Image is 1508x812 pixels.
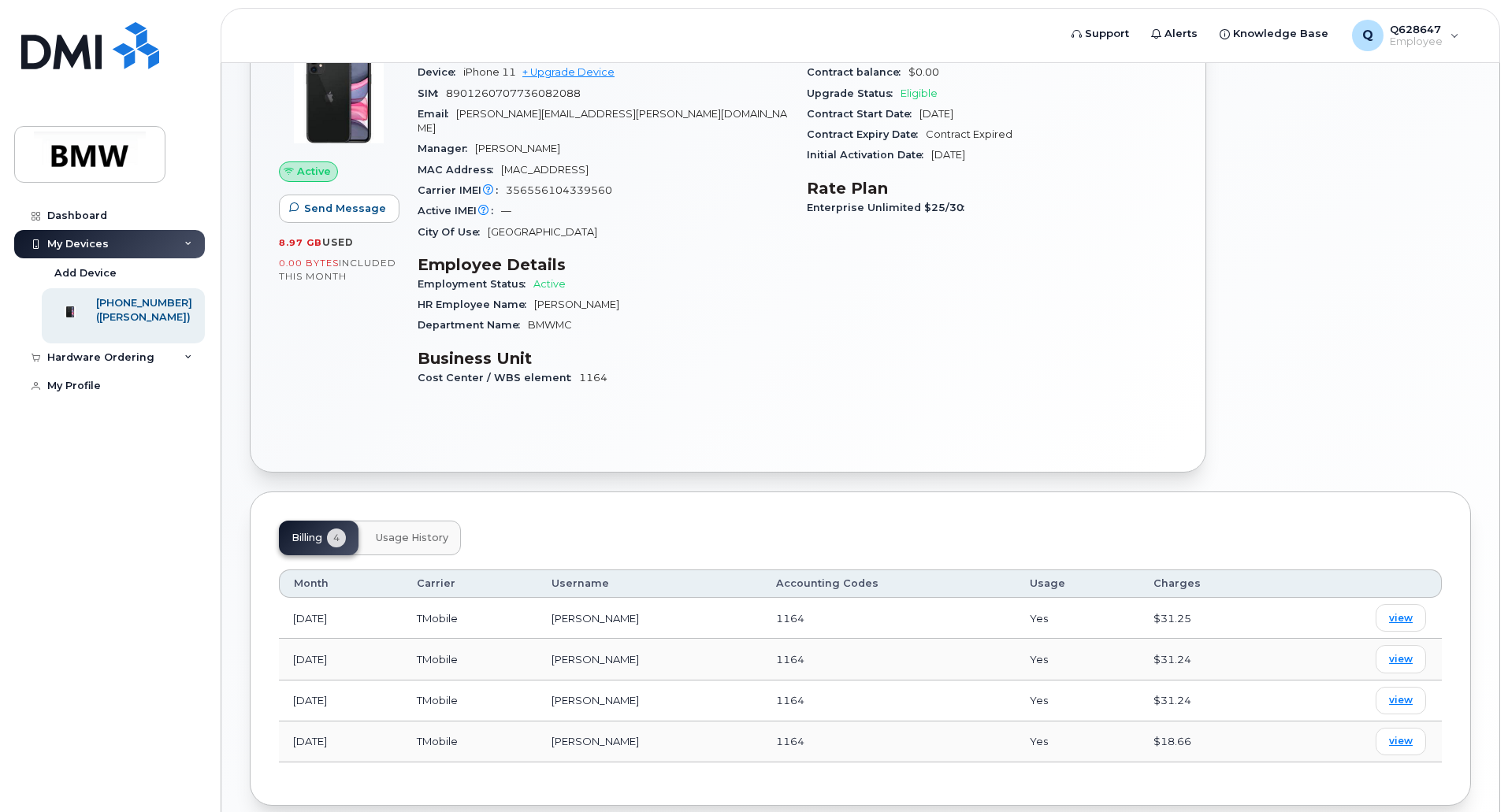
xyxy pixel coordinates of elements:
td: TMobile [403,680,537,721]
span: Cost Center / WBS element [418,372,579,384]
th: Month [279,569,403,598]
span: SIM [418,87,446,99]
a: view [1376,687,1426,714]
span: Alerts [1164,26,1198,42]
span: 8.97 GB [279,237,322,248]
span: $0.00 [908,66,939,78]
span: Manager [418,143,475,154]
td: [DATE] [279,639,403,680]
span: City Of Use [418,226,488,238]
td: [PERSON_NAME] [537,639,762,680]
div: $31.25 [1153,611,1272,626]
span: [PERSON_NAME] [534,298,619,310]
iframe: Messenger Launcher [1439,743,1496,800]
span: Contract Expired [926,128,1012,140]
span: Q628647 [1390,23,1443,35]
td: Yes [1016,639,1139,680]
span: Enterprise Unlimited $25/30 [807,202,972,213]
span: — [501,205,511,217]
span: [GEOGRAPHIC_DATA] [488,226,597,238]
span: Upgrade Status [807,87,901,99]
img: iPhone_11.jpg [292,51,386,146]
span: 1164 [579,372,607,384]
span: 1164 [776,653,804,666]
span: Department Name [418,319,528,331]
span: [PERSON_NAME] [475,143,560,154]
span: Active [533,278,566,290]
span: Usage History [376,532,448,544]
a: Support [1060,18,1140,50]
td: TMobile [403,721,537,762]
span: 1164 [776,612,804,625]
th: Accounting Codes [762,569,1016,598]
td: TMobile [403,639,537,680]
button: Send Message [279,195,399,223]
div: $31.24 [1153,693,1272,708]
span: view [1389,652,1413,666]
span: Employee [1390,35,1443,48]
span: Eligible [901,87,938,99]
span: Employment Status [418,278,533,290]
a: + Upgrade Device [522,66,615,78]
span: Q [1362,26,1373,45]
td: [PERSON_NAME] [537,680,762,721]
h3: Employee Details [418,255,788,274]
span: Contract Start Date [807,108,919,120]
a: view [1376,604,1426,632]
span: view [1389,611,1413,625]
span: [MAC_ADDRESS] [501,164,589,176]
span: Initial Activation Date [807,149,931,161]
span: 1164 [776,694,804,706]
td: Yes [1016,721,1139,762]
span: iPhone 11 [463,66,516,78]
span: view [1389,734,1413,748]
h3: Business Unit [418,349,788,368]
td: [DATE] [279,721,403,762]
a: Alerts [1140,18,1209,50]
span: Carrier IMEI [418,184,506,196]
a: view [1376,728,1426,755]
span: BMWMC [528,319,572,331]
span: used [322,236,354,248]
th: Carrier [403,569,537,598]
div: $18.66 [1153,734,1272,749]
th: Charges [1139,569,1286,598]
span: [DATE] [919,108,953,120]
th: Username [537,569,762,598]
td: TMobile [403,598,537,639]
span: Active [297,164,331,179]
span: Knowledge Base [1233,26,1328,42]
span: view [1389,693,1413,707]
span: Device [418,66,463,78]
td: [DATE] [279,680,403,721]
div: $31.24 [1153,652,1272,667]
span: [PERSON_NAME][EMAIL_ADDRESS][PERSON_NAME][DOMAIN_NAME] [418,108,787,134]
span: Contract Expiry Date [807,128,926,140]
span: [DATE] [931,149,965,161]
h3: Rate Plan [807,179,1177,198]
td: [DATE] [279,598,403,639]
td: [PERSON_NAME] [537,598,762,639]
td: [PERSON_NAME] [537,721,762,762]
a: view [1376,645,1426,673]
span: 356556104339560 [506,184,612,196]
span: Email [418,108,456,120]
td: Yes [1016,680,1139,721]
span: 0.00 Bytes [279,258,339,269]
span: 1164 [776,735,804,747]
span: Support [1085,26,1129,42]
span: Contract balance [807,66,908,78]
span: MAC Address [418,164,501,176]
td: Yes [1016,598,1139,639]
span: Send Message [304,201,386,216]
span: 8901260707736082088 [446,87,581,99]
span: Active IMEI [418,205,501,217]
th: Usage [1016,569,1139,598]
span: HR Employee Name [418,298,534,310]
div: Q628647 [1341,20,1470,51]
a: Knowledge Base [1209,18,1339,50]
